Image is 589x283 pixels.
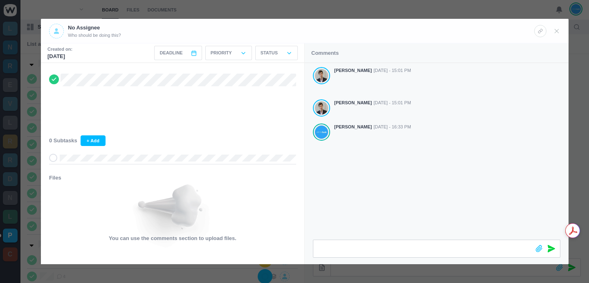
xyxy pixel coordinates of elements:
span: Deadline [160,49,182,56]
p: Priority [211,49,232,56]
p: Status [261,49,278,56]
p: [DATE] [47,52,72,61]
small: Created on: [47,46,72,53]
span: Who should be doing this? [68,32,121,39]
p: No Assignee [68,24,121,32]
p: Comments [311,49,339,57]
